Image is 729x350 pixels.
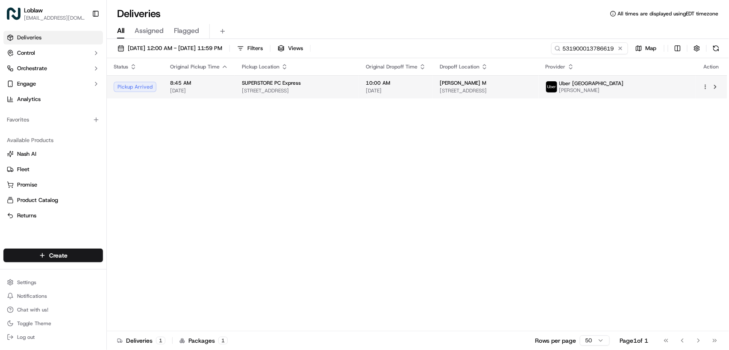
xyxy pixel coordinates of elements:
[3,163,103,176] button: Fleet
[17,49,35,57] span: Control
[179,336,228,345] div: Packages
[9,111,57,118] div: Past conversations
[242,80,301,86] span: SUPERSTORE PC Express
[618,10,719,17] span: All times are displayed using EDT timezone
[17,181,37,189] span: Promise
[17,133,24,140] img: 1736555255976-a54dd68f-1ca7-489b-9aae-adbdc363a1c4
[3,31,103,44] a: Deliveries
[114,42,226,54] button: [DATE] 12:00 AM - [DATE] 11:59 PM
[22,55,154,64] input: Got a question? Start typing here...
[233,42,267,54] button: Filters
[3,209,103,222] button: Returns
[7,166,100,173] a: Fleet
[26,156,69,163] span: [PERSON_NAME]
[546,81,557,92] img: uber-new-logo.jpeg
[9,125,22,138] img: Joseph V.
[38,90,118,97] div: We're available if you need us!
[3,3,88,24] button: LoblawLoblaw[EMAIL_ADDRESS][DOMAIN_NAME]
[3,62,103,75] button: Orchestrate
[9,148,22,161] img: Angelique Valdez
[72,192,79,199] div: 💻
[17,166,29,173] span: Fleet
[24,6,43,15] span: Loblaw
[60,212,103,219] a: Powered byPylon
[3,276,103,288] button: Settings
[3,249,103,262] button: Create
[632,42,661,54] button: Map
[17,80,36,88] span: Engage
[17,95,41,103] span: Analytics
[69,188,141,203] a: 💻API Documentation
[114,63,128,70] span: Status
[3,113,103,127] div: Favorites
[710,42,722,54] button: Refresh
[26,133,69,139] span: [PERSON_NAME]
[242,87,352,94] span: [STREET_ADDRESS]
[5,188,69,203] a: 📗Knowledge Base
[17,306,48,313] span: Chat with us!
[76,133,93,139] span: [DATE]
[7,212,100,219] a: Returns
[71,133,74,139] span: •
[646,44,657,52] span: Map
[703,63,720,70] div: Action
[247,44,263,52] span: Filters
[117,336,165,345] div: Deliveries
[218,337,228,344] div: 1
[17,156,24,163] img: 1736555255976-a54dd68f-1ca7-489b-9aae-adbdc363a1c4
[128,44,222,52] span: [DATE] 12:00 AM - [DATE] 11:59 PM
[17,65,47,72] span: Orchestrate
[17,150,36,158] span: Nash AI
[9,82,24,97] img: 1736555255976-a54dd68f-1ca7-489b-9aae-adbdc363a1c4
[81,191,137,200] span: API Documentation
[170,63,220,70] span: Original Pickup Time
[17,212,36,219] span: Returns
[3,290,103,302] button: Notifications
[170,80,228,86] span: 8:45 AM
[242,63,279,70] span: Pickup Location
[117,7,161,21] h1: Deliveries
[145,84,156,95] button: Start new chat
[85,212,103,219] span: Pylon
[620,336,649,345] div: Page 1 of 1
[7,7,21,21] img: Loblaw
[559,87,624,94] span: [PERSON_NAME]
[440,87,532,94] span: [STREET_ADDRESS]
[38,82,140,90] div: Start new chat
[170,87,228,94] span: [DATE]
[551,42,628,54] input: Type to search
[24,15,85,21] button: [EMAIL_ADDRESS][DOMAIN_NAME]
[135,26,164,36] span: Assigned
[17,279,36,286] span: Settings
[17,34,41,42] span: Deliveries
[9,9,26,26] img: Nash
[3,193,103,207] button: Product Catalog
[3,178,103,192] button: Promise
[76,156,93,163] span: [DATE]
[440,80,486,86] span: [PERSON_NAME] M
[559,80,624,87] span: Uber [GEOGRAPHIC_DATA]
[3,133,103,147] div: Available Products
[7,181,100,189] a: Promise
[7,196,100,204] a: Product Catalog
[132,110,156,120] button: See all
[9,192,15,199] div: 📗
[17,196,58,204] span: Product Catalog
[366,63,417,70] span: Original Dropoff Time
[18,82,33,97] img: 1738778727109-b901c2ba-d612-49f7-a14d-d897ce62d23f
[117,26,124,36] span: All
[7,150,100,158] a: Nash AI
[440,63,479,70] span: Dropoff Location
[3,77,103,91] button: Engage
[366,80,426,86] span: 10:00 AM
[3,92,103,106] a: Analytics
[17,320,51,327] span: Toggle Theme
[535,336,576,345] p: Rows per page
[71,156,74,163] span: •
[3,331,103,343] button: Log out
[3,317,103,329] button: Toggle Theme
[9,34,156,48] p: Welcome 👋
[288,44,303,52] span: Views
[17,334,35,341] span: Log out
